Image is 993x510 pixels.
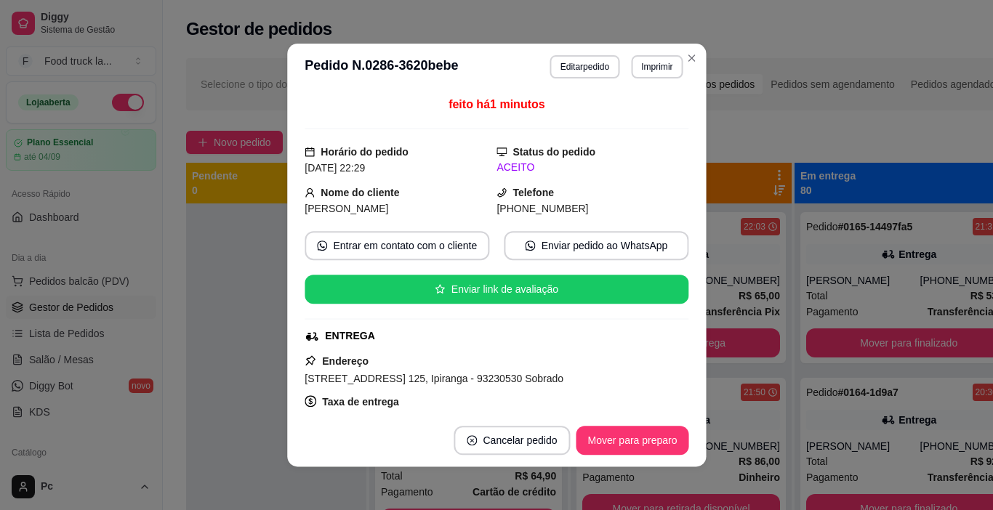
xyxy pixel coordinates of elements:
[305,275,688,304] button: starEnviar link de avaliação
[305,395,316,407] span: dollar
[325,328,374,344] div: ENTREGA
[305,373,563,384] span: [STREET_ADDRESS] 125, Ipiranga - 93230530 Sobrado
[576,426,688,455] button: Mover para preparo
[496,160,688,175] div: ACEITO
[454,426,570,455] button: close-circleCancelar pedido
[496,203,588,214] span: [PHONE_NUMBER]
[305,162,365,174] span: [DATE] 22:29
[305,203,388,214] span: [PERSON_NAME]
[680,46,703,70] button: Close
[321,187,399,198] strong: Nome do cliente
[305,147,315,157] span: calendar
[512,146,595,158] strong: Status do pedido
[305,187,315,198] span: user
[449,98,545,110] span: feito há 1 minutos
[631,55,683,78] button: Imprimir
[504,231,688,260] button: whats-appEnviar pedido ao WhatsApp
[435,284,445,294] span: star
[322,355,369,367] strong: Endereço
[305,355,316,366] span: pushpin
[305,231,489,260] button: whats-appEntrar em contato com o cliente
[467,435,477,445] span: close-circle
[496,187,507,198] span: phone
[512,187,554,198] strong: Telefone
[550,55,619,78] button: Editarpedido
[322,396,399,408] strong: Taxa de entrega
[321,146,409,158] strong: Horário do pedido
[317,240,327,251] span: whats-app
[305,55,458,78] h3: Pedido N. 0286-3620bebe
[496,147,507,157] span: desktop
[525,240,535,251] span: whats-app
